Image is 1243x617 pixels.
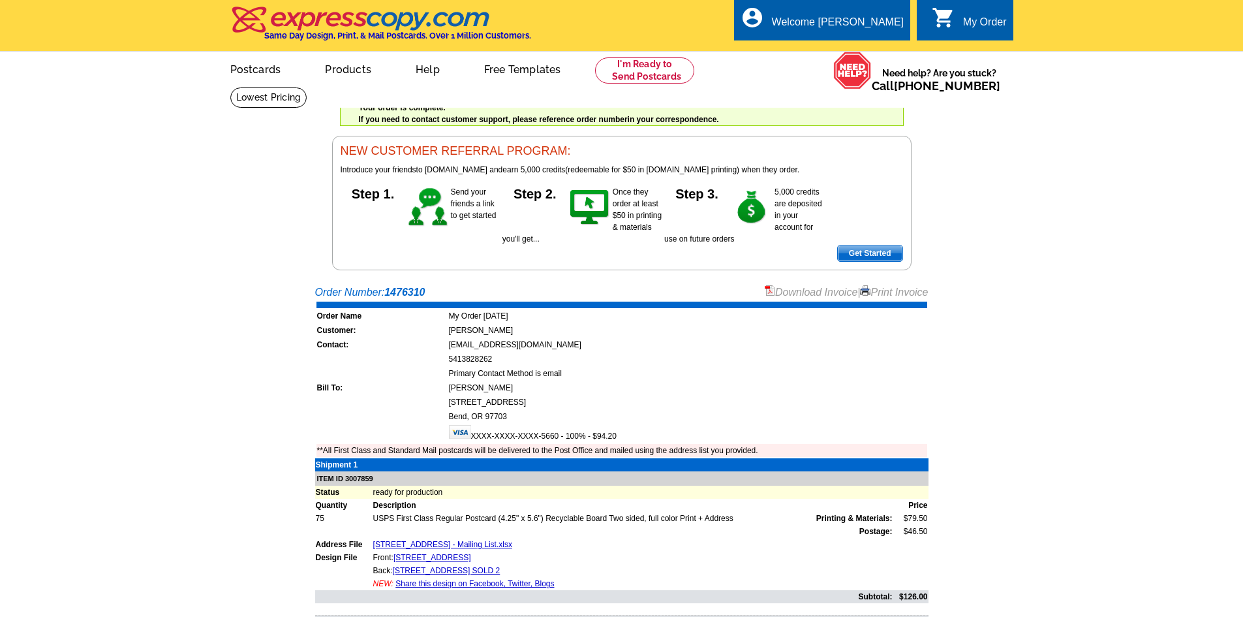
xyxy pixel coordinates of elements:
td: [PERSON_NAME] [448,381,927,394]
div: | [765,285,928,300]
img: small-print-icon.gif [860,285,870,296]
img: step-3.gif [729,186,775,229]
td: Front: [373,551,893,564]
td: $79.50 [893,512,928,525]
td: [EMAIL_ADDRESS][DOMAIN_NAME] [448,338,927,351]
td: Shipment 1 [315,458,373,471]
span: Need help? Are you stuck? [872,67,1007,93]
img: step-2.gif [568,186,613,229]
td: [PERSON_NAME] [448,324,927,337]
td: Price [893,499,928,512]
td: XXXX-XXXX-XXXX-5660 - 100% - $94.20 [448,424,927,443]
i: account_circle [741,6,764,29]
span: earn 5,000 credits [502,165,565,174]
span: Call [872,79,1000,93]
span: Once they order at least $50 in printing & materials you'll get... [502,187,662,244]
td: [STREET_ADDRESS] [448,396,927,409]
a: Help [395,53,461,84]
td: Address File [315,538,373,551]
a: Share this design on Facebook, Twitter, Blogs [395,579,554,588]
td: Bill To: [316,381,447,394]
td: 5413828262 [448,353,927,366]
h4: Same Day Design, Print, & Mail Postcards. Over 1 Million Customers. [264,31,531,40]
h5: Step 1. [341,186,406,199]
span: Introduce your friends [341,165,416,174]
a: Postcards [209,53,302,84]
div: Welcome [PERSON_NAME] [772,16,904,35]
td: Description [373,499,893,512]
div: My Order [963,16,1007,35]
span: NEW: [373,579,393,588]
td: Status [315,486,373,499]
td: **All First Class and Standard Mail postcards will be delivered to the Post Office and mailed usi... [316,444,927,457]
span: 5,000 credits are deposited in your account for use on future orders [664,187,822,244]
span: Printing & Materials: [816,513,893,524]
td: Primary Contact Method is email [448,367,927,380]
a: [PHONE_NUMBER] [894,79,1000,93]
h5: Step 3. [664,186,729,199]
a: Free Templates [463,53,582,84]
td: $46.50 [893,525,928,538]
a: [STREET_ADDRESS] [393,553,471,562]
img: u [309,127,322,128]
a: [STREET_ADDRESS] - Mailing List.xlsx [373,540,512,549]
td: ready for production [373,486,928,499]
td: Bend, OR 97703 [448,410,927,423]
img: small-pdf-icon.gif [765,285,775,296]
a: Get Started [837,245,903,262]
a: Same Day Design, Print, & Mail Postcards. Over 1 Million Customers. [230,16,531,40]
td: USPS First Class Regular Postcard (4.25" x 5.6") Recyclable Board Two sided, full color Print + A... [373,512,893,525]
i: shopping_cart [932,6,955,29]
a: Download Invoice [765,287,857,298]
td: Subtotal: [315,590,893,603]
p: to [DOMAIN_NAME] and (redeemable for $50 in [DOMAIN_NAME] printing) when they order. [341,164,903,176]
td: Quantity [315,499,373,512]
span: Send your friends a link to get started [451,187,497,220]
span: Get Started [838,245,902,261]
h5: Step 2. [502,186,568,199]
td: Design File [315,551,373,564]
td: 75 [315,512,373,525]
strong: Your order is complete. [359,103,446,112]
h3: NEW CUSTOMER REFERRAL PROGRAM: [341,144,903,159]
a: shopping_cart My Order [932,14,1007,31]
img: visa.gif [449,425,471,439]
a: Products [304,53,392,84]
td: ITEM ID 3007859 [315,471,928,486]
a: [STREET_ADDRESS] SOLD 2 [393,566,500,575]
td: $126.00 [893,590,928,603]
td: Back: [373,564,893,577]
td: Contact: [316,338,447,351]
strong: 1476310 [384,287,425,298]
div: Order Number: [315,285,928,300]
img: step-1.gif [406,186,451,229]
td: Order Name [316,309,447,323]
img: help [833,52,872,89]
a: Print Invoice [860,287,928,298]
td: Customer: [316,324,447,337]
strong: Postage: [859,527,893,536]
td: My Order [DATE] [448,309,927,323]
